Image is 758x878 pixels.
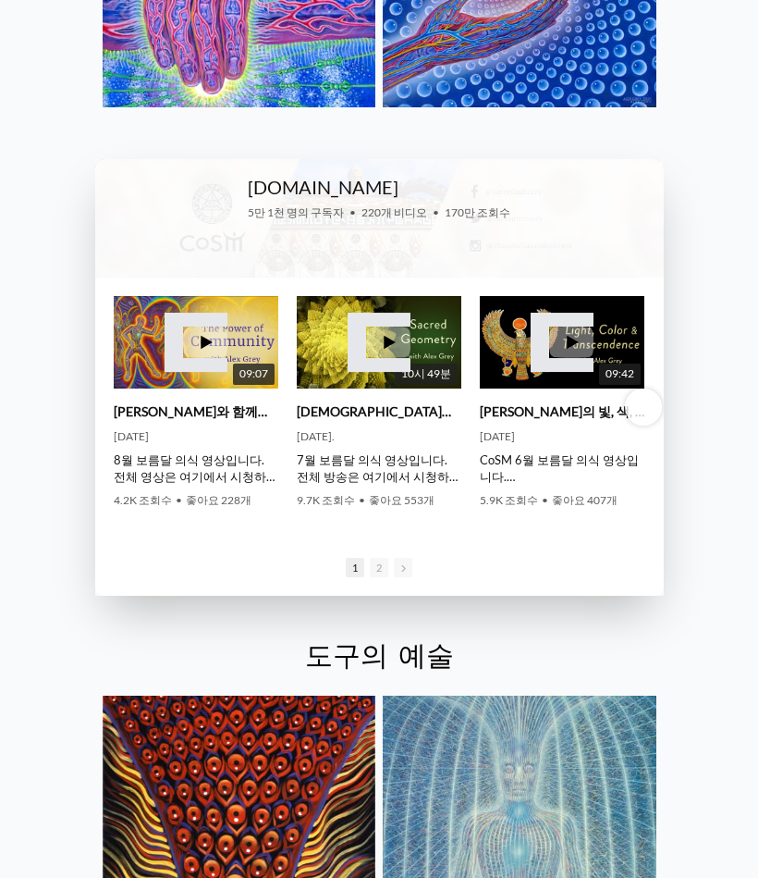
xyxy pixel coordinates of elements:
[480,403,703,419] font: [PERSON_NAME]의 빛, 색, 그리고 초월
[480,429,515,443] font: [DATE]
[297,469,461,501] font: 전체 방송은 여기에서 시청하세요:
[359,493,365,507] font: •
[349,205,356,219] font: •
[239,366,268,380] font: 09:07
[248,176,398,198] a: [DOMAIN_NAME]
[297,403,645,419] font: [DEMOGRAPHIC_DATA]에 [DATE] [PERSON_NAME]의 견해
[445,205,510,219] font: 170만 조회수
[324,235,435,257] iframe: YouTube에서 CoSM.TV를 구독하세요
[480,403,644,420] a: [PERSON_NAME]의 빛, 색, 그리고 초월
[114,280,278,404] img: Alex Grey와 함께하는 커뮤니티의 힘
[480,296,644,389] a: 알렉스 그레이의 빛, 색, 그리고 초월 09:42
[480,280,644,404] img: 알렉스 그레이의 빛, 색, 그리고 초월
[297,452,447,467] font: 7월 보름달 의식 영상입니다.
[480,452,639,484] font: CoSM 6월 보름달 의식 영상입니다.
[114,469,278,501] font: 전체 영상은 여기에서 시청하실 수 있습니다:
[605,366,634,380] font: 09:42
[376,562,382,574] font: 2
[248,205,344,219] font: 5만 1천 명의 구독자
[114,403,278,420] a: [PERSON_NAME]와 함께하는 커뮤니티의 힘
[114,493,172,507] font: 4.2K 조회수
[297,296,461,389] a: 신성 기하학에 대한 알렉스 그레이의 견해 10시 49분
[369,493,434,507] font: 좋아요 553개
[352,562,358,574] font: 1
[297,429,335,443] font: [DATE].
[542,493,548,507] font: •
[114,296,278,389] a: Alex Grey와 함께하는 커뮤니티의 힘 09:07
[176,493,182,507] font: •
[297,280,461,404] img: 신성 기하학에 대한 알렉스 그레이의 견해
[114,452,264,467] font: 8월 보름달 의식 영상입니다.
[480,493,538,507] font: 5.9K 조회수
[186,493,251,507] font: 좋아요 228개
[305,641,454,672] a: 도구의 예술
[297,493,355,507] font: 9.7K 조회수
[433,205,439,219] font: •
[552,493,617,507] font: 좋아요 407개
[297,403,461,420] a: [DEMOGRAPHIC_DATA]에 [DATE] [PERSON_NAME]의 견해
[401,366,451,380] font: 10시 49분
[114,429,149,443] font: [DATE]
[361,205,427,219] font: 220개 비디오
[114,403,367,419] font: [PERSON_NAME]와 함께하는 커뮤니티의 힘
